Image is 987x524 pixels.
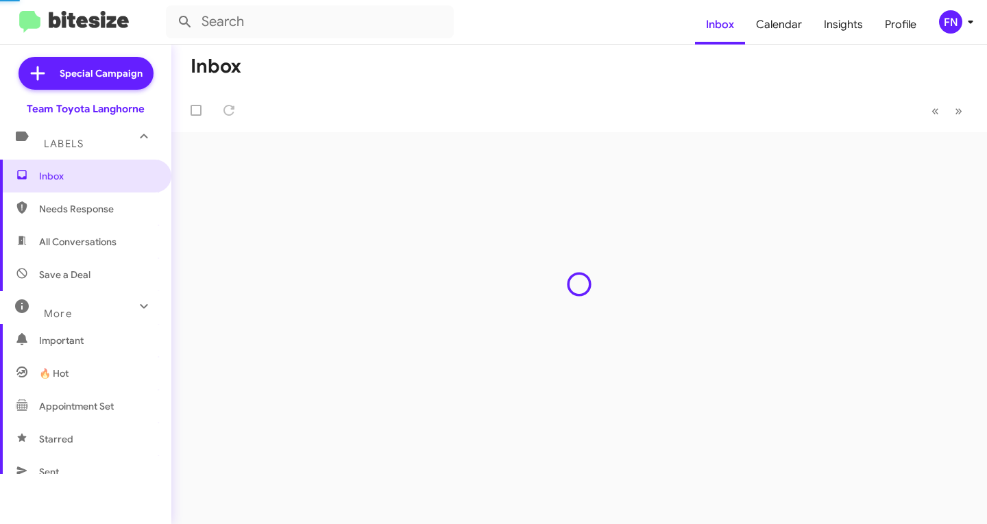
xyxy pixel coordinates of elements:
[923,97,947,125] button: Previous
[166,5,454,38] input: Search
[39,334,156,347] span: Important
[19,57,154,90] a: Special Campaign
[39,268,90,282] span: Save a Deal
[947,97,971,125] button: Next
[931,102,939,119] span: «
[44,138,84,150] span: Labels
[695,5,745,45] a: Inbox
[39,366,69,380] span: 🔥 Hot
[955,102,962,119] span: »
[39,465,59,479] span: Sent
[39,169,156,183] span: Inbox
[924,97,971,125] nav: Page navigation example
[874,5,927,45] a: Profile
[927,10,972,34] button: FN
[39,399,114,413] span: Appointment Set
[39,432,73,446] span: Starred
[813,5,874,45] a: Insights
[39,235,117,249] span: All Conversations
[27,102,145,116] div: Team Toyota Langhorne
[745,5,813,45] a: Calendar
[191,55,241,77] h1: Inbox
[44,308,72,320] span: More
[60,66,143,80] span: Special Campaign
[939,10,962,34] div: FN
[39,202,156,216] span: Needs Response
